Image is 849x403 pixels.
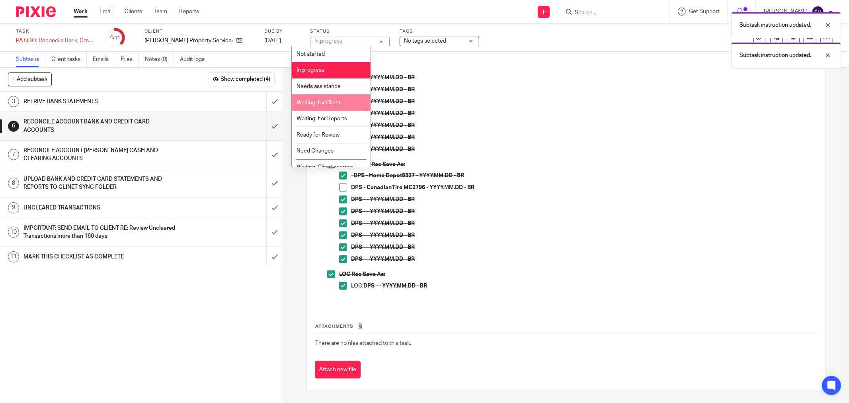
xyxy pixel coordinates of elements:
div: 10 [8,227,19,238]
strong: DPS - - YYYY.MM.DD - BR [351,256,415,262]
strong: DPS - - YYYY.MM.DD - BR [351,123,415,128]
p: Subtask instruction updated. [740,21,811,29]
h1: IMPORTANT: SEND EMAIL TO CLIENT RE: Review Uncleared Transactions more than 180 days [23,222,180,243]
span: Waiting: Client approval [297,164,355,170]
label: Due by [264,28,300,35]
strong: DPS - - YYYY.MM.DD - BR [351,99,415,104]
div: 4 [110,33,121,42]
p: LOC: [351,282,817,290]
a: Email [100,8,113,16]
button: + Add subtask [8,72,52,86]
strong: DPS - Home Depot8337 - YYYY.MM.DD - BR [353,173,464,178]
strong: DPS - - YYYY.MM.DD - BR [351,233,415,238]
div: 8 [8,178,19,189]
strong: DPS - - YYYY.MM.DD - BR [351,75,415,80]
strong: DPS - - YYYY.MM.DD - BR [351,221,415,226]
a: Reports [179,8,199,16]
span: Ready for Review [297,132,340,138]
a: Emails [93,52,115,67]
label: Task [16,28,96,35]
span: No tags selected [404,38,446,44]
a: Client tasks [51,52,87,67]
a: Audit logs [180,52,211,67]
strong: DPS - - YYYY.MM.DD - BR [351,209,415,214]
strong: LOC Rec Save As: [339,272,385,277]
div: 11 [8,251,19,262]
a: Subtasks [16,52,45,67]
strong: Credit Card Rec Save As: [339,162,405,167]
button: Show completed (4) [209,72,275,86]
span: Not started [297,51,325,57]
strong: DPS - - YYYY.MM.DD - BR [351,147,415,152]
img: Pixie [16,6,56,17]
div: 7 [8,149,19,160]
button: Attach new file [315,361,361,379]
label: Tags [400,28,479,35]
strong: DPS - CanadianTire MC2796 - YYYY.MM.DD - BR [351,185,474,190]
div: In progress [314,38,342,44]
strong: DPS - - YYYY.MM.DD - BR [351,245,415,250]
span: In progress [297,67,325,73]
div: 9 [8,202,19,213]
strong: DPS - - YYYY.MM.DD - BR [363,283,427,289]
small: /11 [113,36,121,40]
span: Needs assistance [297,84,341,89]
div: 6 [8,121,19,132]
strong: DPS - - YYYY.MM.DD - BR [351,197,415,202]
a: Files [121,52,139,67]
span: Waiting: For Reports [297,116,347,121]
p: Subtask instruction updated. [740,51,811,59]
span: Show completed (4) [221,76,270,83]
label: Client [144,28,254,35]
span: [DATE] [264,38,281,43]
span: Attachments [315,324,353,329]
img: svg%3E [812,6,824,18]
strong: DPS - - YYYY.MM.DD - BR [351,111,415,116]
label: Status [310,28,390,35]
p: [PERSON_NAME] Property Services Inc. [144,37,232,45]
h1: UNCLEARED TRANSACTIONS [23,202,180,214]
span: There are no files attached to this task. [315,340,411,346]
a: Clients [125,8,142,16]
strong: DPS - - YYYY.MM.DD - BR [351,135,415,140]
span: Waiting: for Client [297,100,341,106]
a: Notes (0) [145,52,174,67]
a: Work [74,8,88,16]
h1: MARK THIS CHECKLIST AS COMPLETE [23,251,180,263]
strong: DPS - TD Bank1516 - YYYY.MM.DD - BR [351,63,451,68]
h1: RECONCILE ACCOUNT BANK AND CREDIT CARD ACCOUNTS [23,116,180,136]
h1: UPLOAD BANK AND CREDIT CARD STATEMENTS AND REPORTS TO CLINET SYNC FOLDER [23,173,180,194]
span: Need Changes [297,148,334,154]
strong: DPS - - YYYY.MM.DD - BR [351,87,415,92]
h1: RECONCILE ACCOUNT [PERSON_NAME] CASH AND CLEARING ACCOUNTS [23,145,180,165]
h1: RETRIVE BANK STATEMENTS [23,96,180,108]
div: PA QBO: Reconcile Bank, Credit Card and Clearing [16,37,96,45]
a: Team [154,8,167,16]
div: 3 [8,96,19,107]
